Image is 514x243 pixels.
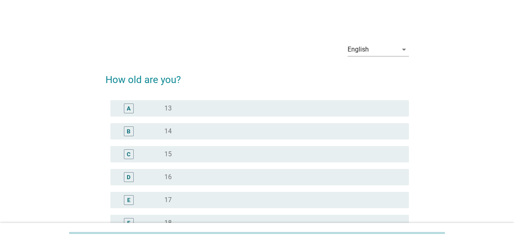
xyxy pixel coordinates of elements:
[164,219,172,227] label: 18
[164,104,172,112] label: 13
[127,196,130,204] div: E
[164,196,172,204] label: 17
[164,150,172,158] label: 15
[164,127,172,135] label: 14
[127,173,130,181] div: D
[127,127,130,135] div: B
[127,104,130,112] div: A
[105,64,409,87] h2: How old are you?
[127,218,130,227] div: F
[399,45,409,54] i: arrow_drop_down
[127,150,130,158] div: C
[348,46,369,53] div: English
[164,173,172,181] label: 16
